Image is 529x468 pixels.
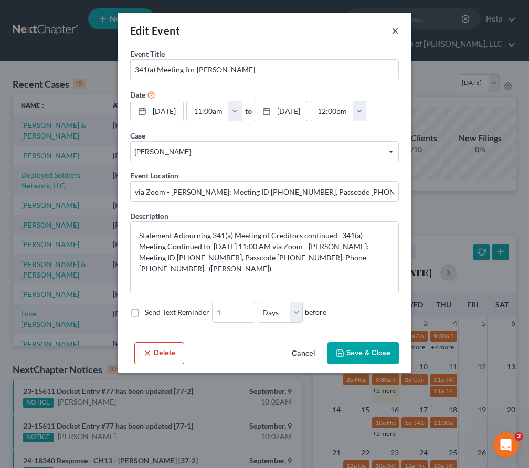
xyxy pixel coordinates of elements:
input: Enter location... [131,182,398,201]
span: [PERSON_NAME] [135,146,394,157]
a: [DATE] [255,101,308,121]
label: Description [130,210,168,221]
span: Select box activate [130,141,399,162]
button: Cancel [283,343,323,364]
input: -- : -- [187,101,229,121]
label: to [245,105,252,116]
span: 2 [515,432,523,441]
span: before [305,307,326,317]
label: Date [130,89,145,100]
input: -- : -- [311,101,353,121]
label: Case [130,130,145,141]
span: Event Title [130,49,165,58]
button: × [392,24,399,37]
button: Delete [134,342,184,364]
input: Enter event name... [131,60,398,80]
label: Event Location [130,170,178,181]
iframe: Intercom live chat [493,432,519,458]
button: Save & Close [327,342,399,364]
label: Send Text Reminder [145,307,209,317]
span: Edit Event [130,24,180,37]
input: -- [213,302,255,322]
a: [DATE] [131,101,183,121]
